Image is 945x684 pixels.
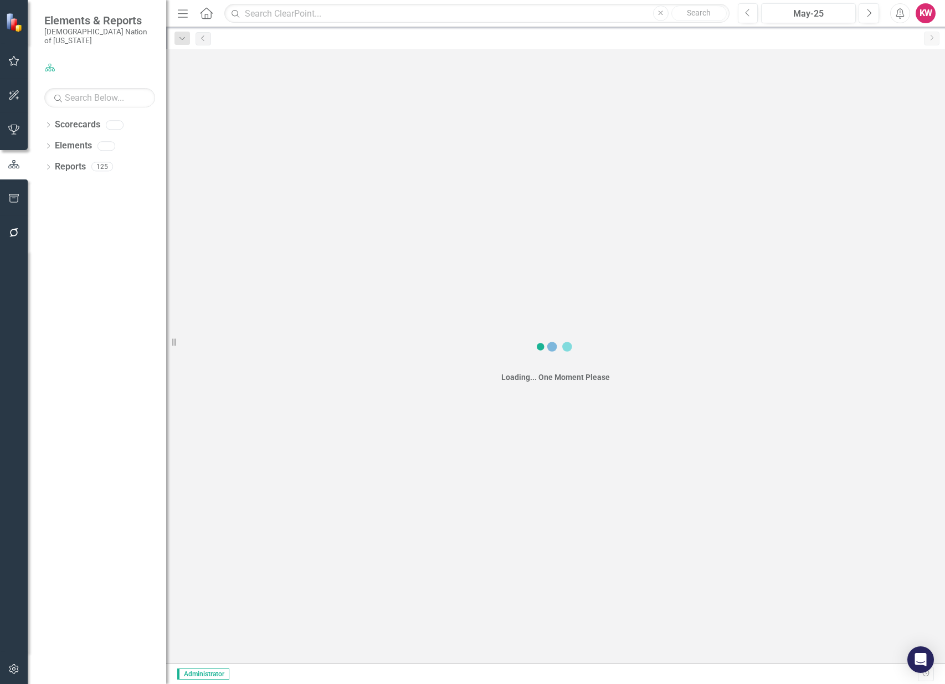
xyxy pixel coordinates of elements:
input: Search ClearPoint... [224,4,729,23]
small: [DEMOGRAPHIC_DATA] Nation of [US_STATE] [44,27,155,45]
a: Elements [55,140,92,152]
button: Search [671,6,727,21]
a: Reports [55,161,86,173]
button: KW [916,3,936,23]
div: Open Intercom Messenger [907,646,934,673]
span: Elements & Reports [44,14,155,27]
img: ClearPoint Strategy [6,12,25,32]
div: Loading... One Moment Please [501,372,610,383]
input: Search Below... [44,88,155,107]
span: Search [687,8,711,17]
a: Scorecards [55,119,100,131]
div: 125 [91,162,113,172]
div: May-25 [765,7,852,20]
span: Administrator [177,668,229,680]
button: May-25 [761,3,856,23]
